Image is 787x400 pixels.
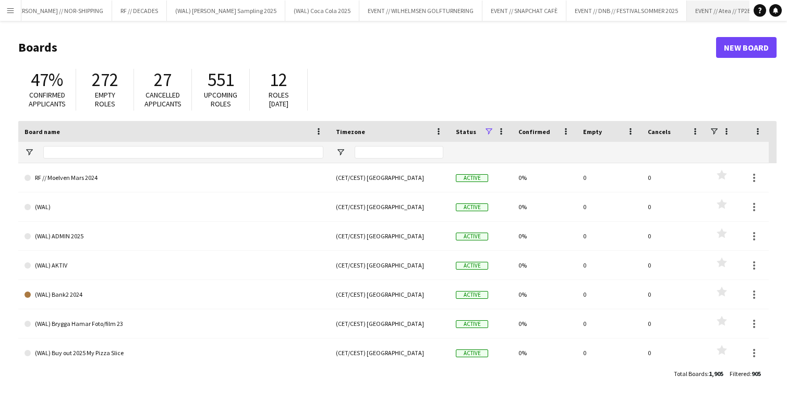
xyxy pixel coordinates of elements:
[25,280,323,309] a: (WAL) Bank2 2024
[18,40,716,55] h1: Boards
[577,280,641,309] div: 0
[456,262,488,270] span: Active
[330,192,450,221] div: (CET/CEST) [GEOGRAPHIC_DATA]
[355,146,443,159] input: Timezone Filter Input
[25,309,323,338] a: (WAL) Brygga Hamar Foto/film 23
[482,1,566,21] button: EVENT // SNAPCHAT CAFÈ
[566,1,687,21] button: EVENT // DNB // FESTIVALSOMMER 2025
[25,222,323,251] a: (WAL) ADMIN 2025
[269,90,289,108] span: Roles [DATE]
[641,338,706,367] div: 0
[512,280,577,309] div: 0%
[674,363,723,384] div: :
[43,146,323,159] input: Board name Filter Input
[674,370,707,378] span: Total Boards
[204,90,237,108] span: Upcoming roles
[456,320,488,328] span: Active
[330,251,450,280] div: (CET/CEST) [GEOGRAPHIC_DATA]
[95,90,115,108] span: Empty roles
[577,309,641,338] div: 0
[730,363,761,384] div: :
[512,338,577,367] div: 0%
[154,68,172,91] span: 27
[456,291,488,299] span: Active
[330,309,450,338] div: (CET/CEST) [GEOGRAPHIC_DATA]
[512,251,577,280] div: 0%
[583,128,602,136] span: Empty
[112,1,167,21] button: RF // DECADES
[25,163,323,192] a: RF // Moelven Mars 2024
[577,251,641,280] div: 0
[25,338,323,368] a: (WAL) Buy out 2025 My Pizza Slice
[330,280,450,309] div: (CET/CEST) [GEOGRAPHIC_DATA]
[687,1,760,21] button: EVENT // Atea // TP2B
[512,163,577,192] div: 0%
[752,370,761,378] span: 905
[25,192,323,222] a: (WAL)
[716,37,777,58] a: New Board
[641,309,706,338] div: 0
[336,148,345,157] button: Open Filter Menu
[359,1,482,21] button: EVENT // WILHELMSEN GOLFTURNERING
[456,203,488,211] span: Active
[577,163,641,192] div: 0
[270,68,287,91] span: 12
[144,90,181,108] span: Cancelled applicants
[641,163,706,192] div: 0
[648,128,671,136] span: Cancels
[167,1,285,21] button: (WAL) [PERSON_NAME] Sampling 2025
[336,128,365,136] span: Timezone
[330,338,450,367] div: (CET/CEST) [GEOGRAPHIC_DATA]
[641,251,706,280] div: 0
[512,309,577,338] div: 0%
[25,148,34,157] button: Open Filter Menu
[456,174,488,182] span: Active
[641,280,706,309] div: 0
[29,90,66,108] span: Confirmed applicants
[512,222,577,250] div: 0%
[730,370,750,378] span: Filtered
[456,349,488,357] span: Active
[456,233,488,240] span: Active
[92,68,118,91] span: 272
[577,338,641,367] div: 0
[208,68,234,91] span: 551
[641,222,706,250] div: 0
[330,222,450,250] div: (CET/CEST) [GEOGRAPHIC_DATA]
[577,222,641,250] div: 0
[709,370,723,378] span: 1,905
[577,192,641,221] div: 0
[285,1,359,21] button: (WAL) Coca Cola 2025
[641,192,706,221] div: 0
[25,251,323,280] a: (WAL) AKTIV
[31,68,63,91] span: 47%
[518,128,550,136] span: Confirmed
[512,192,577,221] div: 0%
[25,128,60,136] span: Board name
[330,163,450,192] div: (CET/CEST) [GEOGRAPHIC_DATA]
[456,128,476,136] span: Status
